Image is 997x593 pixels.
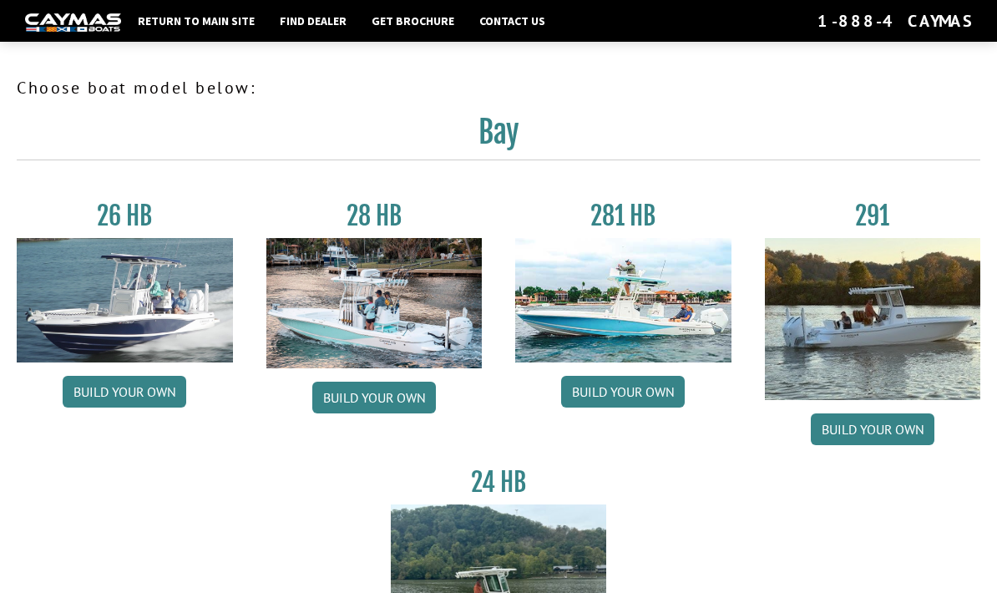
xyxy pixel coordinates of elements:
[63,376,186,408] a: Build your own
[471,10,554,32] a: Contact Us
[765,200,981,231] h3: 291
[25,13,121,31] img: white-logo-c9c8dbefe5ff5ceceb0f0178aa75bf4bb51f6bca0971e226c86eb53dfe498488.png
[17,75,980,100] p: Choose boat model below:
[266,200,483,231] h3: 28 HB
[515,200,731,231] h3: 281 HB
[129,10,263,32] a: Return to main site
[391,467,607,498] h3: 24 HB
[266,238,483,368] img: 28_hb_thumbnail_for_caymas_connect.jpg
[271,10,355,32] a: Find Dealer
[561,376,685,408] a: Build your own
[17,114,980,160] h2: Bay
[17,200,233,231] h3: 26 HB
[515,238,731,362] img: 28-hb-twin.jpg
[312,382,436,413] a: Build your own
[363,10,463,32] a: Get Brochure
[17,238,233,362] img: 26_new_photo_resized.jpg
[765,238,981,400] img: 291_Thumbnail.jpg
[817,10,972,32] div: 1-888-4CAYMAS
[811,413,934,445] a: Build your own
